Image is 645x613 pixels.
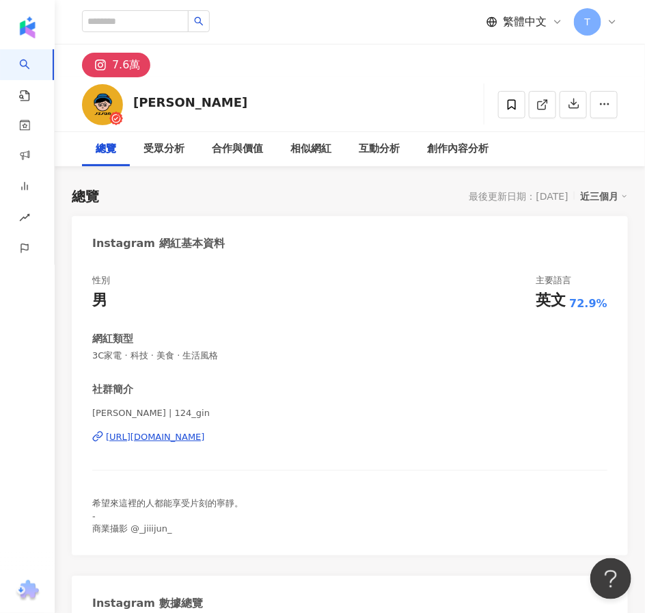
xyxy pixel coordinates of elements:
span: search [194,16,204,26]
span: 繁體中文 [503,14,547,29]
a: [URL][DOMAIN_NAME] [92,431,607,443]
div: Instagram 數據總覽 [92,596,203,611]
img: KOL Avatar [82,84,123,125]
div: 男 [92,290,107,311]
div: 創作內容分析 [427,141,489,157]
div: 近三個月 [580,187,628,205]
div: 7.6萬 [112,55,140,75]
div: 網紅類型 [92,332,133,346]
div: 總覽 [96,141,116,157]
div: 受眾分析 [143,141,184,157]
div: 性別 [92,274,110,287]
div: 總覽 [72,187,99,206]
span: [PERSON_NAME] | 124_gin [92,407,607,419]
div: 主要語言 [536,274,571,287]
span: 3C家電 · 科技 · 美食 · 生活風格 [92,350,607,362]
div: [URL][DOMAIN_NAME] [106,431,205,443]
div: 互動分析 [359,141,400,157]
div: Instagram 網紅基本資料 [92,236,225,251]
div: 合作與價值 [212,141,263,157]
img: logo icon [16,16,38,38]
button: 7.6萬 [82,53,150,77]
span: rise [19,204,30,235]
img: chrome extension [14,580,41,602]
a: search [19,49,46,103]
div: 英文 [536,290,566,311]
div: [PERSON_NAME] [133,94,247,111]
span: 72.9% [569,296,607,311]
span: 希望來這裡的人都能享受片刻的寧靜。 - 商業攝影 @_jiiijun_ [92,498,243,533]
div: 相似網紅 [290,141,331,157]
div: 社群簡介 [92,382,133,397]
div: 最後更新日期：[DATE] [469,191,568,202]
iframe: Help Scout Beacon - Open [590,558,631,599]
span: T [585,14,591,29]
